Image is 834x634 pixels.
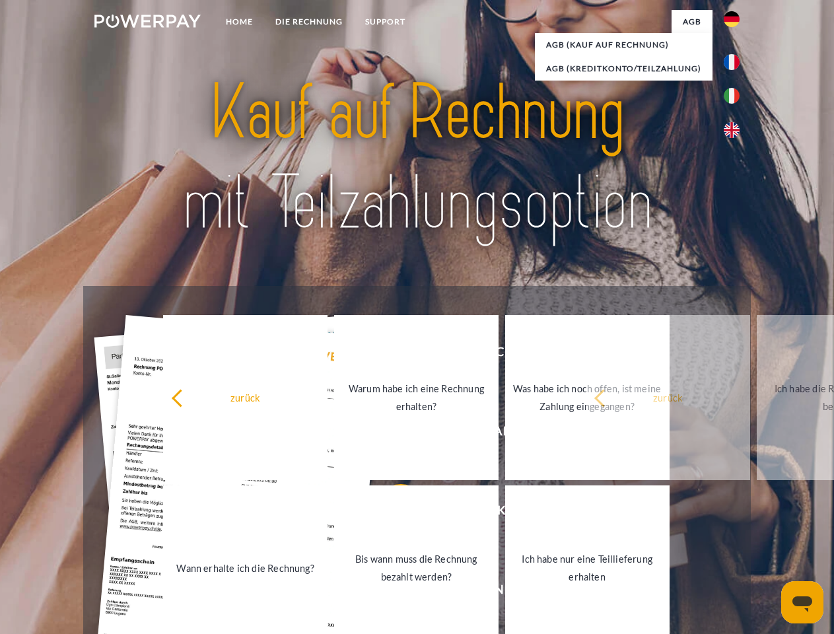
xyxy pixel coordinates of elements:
[215,10,264,34] a: Home
[535,57,712,81] a: AGB (Kreditkonto/Teilzahlung)
[342,380,491,415] div: Warum habe ich eine Rechnung erhalten?
[535,33,712,57] a: AGB (Kauf auf Rechnung)
[513,550,662,586] div: Ich habe nur eine Teillieferung erhalten
[594,388,742,406] div: zurück
[94,15,201,28] img: logo-powerpay-white.svg
[513,380,662,415] div: Was habe ich noch offen, ist meine Zahlung eingegangen?
[342,550,491,586] div: Bis wann muss die Rechnung bezahlt werden?
[724,122,740,138] img: en
[354,10,417,34] a: SUPPORT
[126,63,708,253] img: title-powerpay_de.svg
[724,88,740,104] img: it
[171,559,320,577] div: Wann erhalte ich die Rechnung?
[724,54,740,70] img: fr
[724,11,740,27] img: de
[264,10,354,34] a: DIE RECHNUNG
[781,581,823,623] iframe: Schaltfläche zum Öffnen des Messaging-Fensters
[171,388,320,406] div: zurück
[505,315,670,480] a: Was habe ich noch offen, ist meine Zahlung eingegangen?
[672,10,712,34] a: agb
